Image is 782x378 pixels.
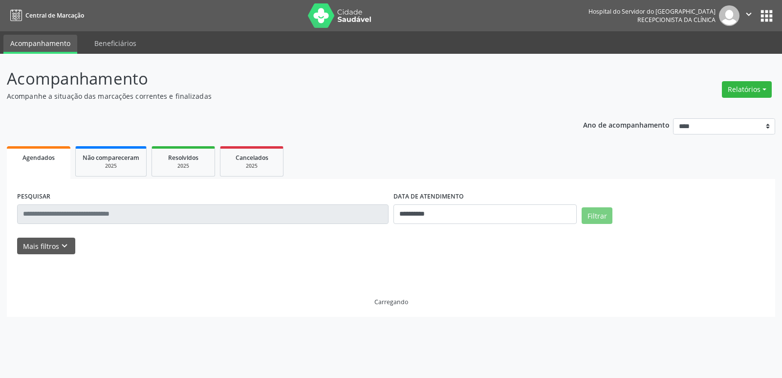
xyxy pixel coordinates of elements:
span: Central de Marcação [25,11,84,20]
button: apps [758,7,775,24]
div: 2025 [227,162,276,170]
button: Mais filtroskeyboard_arrow_down [17,238,75,255]
a: Beneficiários [87,35,143,52]
div: Carregando [374,298,408,306]
div: 2025 [159,162,208,170]
i:  [743,9,754,20]
p: Ano de acompanhamento [583,118,670,131]
p: Acompanhamento [7,67,544,91]
span: Agendados [22,154,55,162]
button: Relatórios [722,81,772,98]
div: Hospital do Servidor do [GEOGRAPHIC_DATA] [588,7,716,16]
i: keyboard_arrow_down [59,241,70,251]
a: Central de Marcação [7,7,84,23]
span: Recepcionista da clínica [637,16,716,24]
span: Resolvidos [168,154,198,162]
span: Cancelados [236,154,268,162]
button: Filtrar [582,207,612,224]
button:  [739,5,758,26]
label: DATA DE ATENDIMENTO [393,189,464,204]
div: 2025 [83,162,139,170]
p: Acompanhe a situação das marcações correntes e finalizadas [7,91,544,101]
img: img [719,5,739,26]
label: PESQUISAR [17,189,50,204]
a: Acompanhamento [3,35,77,54]
span: Não compareceram [83,154,139,162]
